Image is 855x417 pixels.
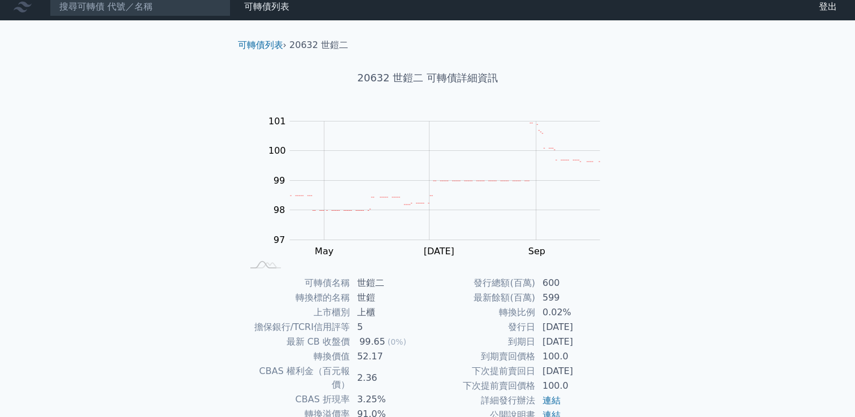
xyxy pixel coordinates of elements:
[536,305,613,320] td: 0.02%
[242,364,350,392] td: CBAS 權利金（百元報價）
[536,320,613,335] td: [DATE]
[274,205,285,215] tspan: 98
[238,40,283,50] a: 可轉債列表
[536,290,613,305] td: 599
[255,116,617,257] g: Chart
[242,392,350,407] td: CBAS 折現率
[350,320,428,335] td: 5
[350,349,428,364] td: 52.17
[428,364,536,379] td: 下次提前賣回日
[428,379,536,393] td: 下次提前賣回價格
[242,335,350,349] td: 最新 CB 收盤價
[268,116,286,127] tspan: 101
[350,290,428,305] td: 世鎧
[536,335,613,349] td: [DATE]
[242,290,350,305] td: 轉換標的名稱
[536,364,613,379] td: [DATE]
[315,246,333,257] tspan: May
[238,38,287,52] li: ›
[536,276,613,290] td: 600
[542,395,561,406] a: 連結
[289,38,348,52] li: 20632 世鎧二
[242,349,350,364] td: 轉換價值
[428,335,536,349] td: 到期日
[242,276,350,290] td: 可轉債名稱
[388,337,406,346] span: (0%)
[242,320,350,335] td: 擔保銀行/TCRI信用評等
[357,335,388,349] div: 99.65
[350,305,428,320] td: 上櫃
[428,305,536,320] td: 轉換比例
[536,349,613,364] td: 100.0
[244,1,289,12] a: 可轉債列表
[350,276,428,290] td: 世鎧二
[229,70,627,86] h1: 20632 世鎧二 可轉債詳細資訊
[428,393,536,408] td: 詳細發行辦法
[274,175,285,186] tspan: 99
[274,234,285,245] tspan: 97
[350,364,428,392] td: 2.36
[428,320,536,335] td: 發行日
[242,305,350,320] td: 上市櫃別
[428,276,536,290] td: 發行總額(百萬)
[268,145,286,156] tspan: 100
[528,246,545,257] tspan: Sep
[536,379,613,393] td: 100.0
[423,246,454,257] tspan: [DATE]
[428,349,536,364] td: 到期賣回價格
[350,392,428,407] td: 3.25%
[428,290,536,305] td: 最新餘額(百萬)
